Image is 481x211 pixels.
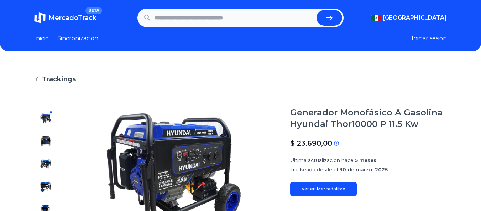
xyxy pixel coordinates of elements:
a: MercadoTrackBETA [34,12,96,24]
span: 30 de marzo, 2025 [339,166,388,173]
span: 5 meses [355,157,376,164]
img: MercadoTrack [34,12,46,24]
span: Trackings [42,74,76,84]
a: Inicio [34,34,49,43]
button: Iniciar sesion [412,34,447,43]
a: Sincronizacion [57,34,98,43]
span: Ultima actualizacion hace [290,157,354,164]
button: [GEOGRAPHIC_DATA] [371,14,447,22]
img: Generador Monofásico A Gasolina Hyundai Thor10000 P 11.5 Kw [40,113,51,124]
a: Trackings [34,74,447,84]
span: MercadoTrack [48,14,96,22]
img: Generador Monofásico A Gasolina Hyundai Thor10000 P 11.5 Kw [40,158,51,170]
p: $ 23.690,00 [290,138,332,148]
span: Trackeado desde el [290,166,338,173]
span: [GEOGRAPHIC_DATA] [383,14,447,22]
a: Ver en Mercadolibre [290,182,357,196]
img: Generador Monofásico A Gasolina Hyundai Thor10000 P 11.5 Kw [40,135,51,147]
span: BETA [85,7,102,14]
img: Mexico [371,15,381,21]
h1: Generador Monofásico A Gasolina Hyundai Thor10000 P 11.5 Kw [290,107,447,130]
img: Generador Monofásico A Gasolina Hyundai Thor10000 P 11.5 Kw [40,181,51,192]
